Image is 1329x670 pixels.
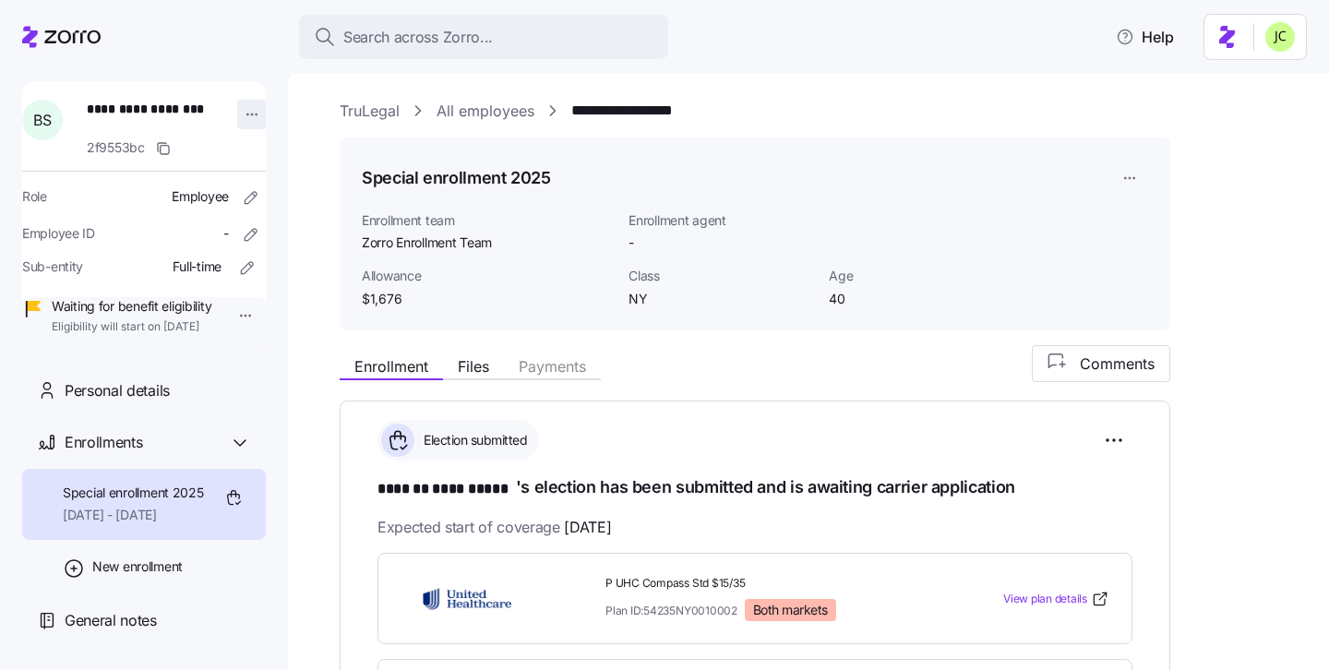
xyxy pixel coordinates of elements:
[1116,26,1174,48] span: Help
[458,359,489,374] span: Files
[401,578,533,620] img: UnitedHealthcare
[92,557,183,576] span: New enrollment
[829,290,1014,308] span: 40
[172,187,229,206] span: Employee
[1032,345,1170,382] button: Comments
[1003,590,1109,608] a: View plan details
[299,15,668,59] button: Search across Zorro...
[829,267,1014,285] span: Age
[605,576,928,592] span: P UHC Compass Std $15/35
[52,297,211,316] span: Waiting for benefit eligibility
[753,602,828,618] span: Both markets
[564,516,611,539] span: [DATE]
[63,484,204,502] span: Special enrollment 2025
[437,100,534,123] a: All employees
[22,257,83,276] span: Sub-entity
[1265,22,1295,52] img: 0d5040ea9766abea509702906ec44285
[629,211,814,230] span: Enrollment agent
[605,603,737,618] span: Plan ID: 54235NY0010002
[629,233,634,252] span: -
[343,26,493,49] span: Search across Zorro...
[418,431,527,449] span: Election submitted
[354,359,428,374] span: Enrollment
[362,211,614,230] span: Enrollment team
[377,475,1132,501] h1: 's election has been submitted and is awaiting carrier application
[52,319,211,335] span: Eligibility will start on [DATE]
[519,359,586,374] span: Payments
[65,431,142,454] span: Enrollments
[33,113,51,127] span: B S
[340,100,400,123] a: TruLegal
[87,138,145,157] span: 2f9553bc
[223,224,229,243] span: -
[173,257,221,276] span: Full-time
[362,290,614,308] span: $1,676
[362,267,614,285] span: Allowance
[63,506,204,524] span: [DATE] - [DATE]
[1101,18,1189,55] button: Help
[377,516,611,539] span: Expected start of coverage
[1080,353,1155,375] span: Comments
[362,233,614,252] span: Zorro Enrollment Team
[1003,591,1087,608] span: View plan details
[65,379,170,402] span: Personal details
[22,224,95,243] span: Employee ID
[362,166,551,189] h1: Special enrollment 2025
[629,290,814,308] span: NY
[22,187,47,206] span: Role
[629,267,814,285] span: Class
[65,609,157,632] span: General notes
